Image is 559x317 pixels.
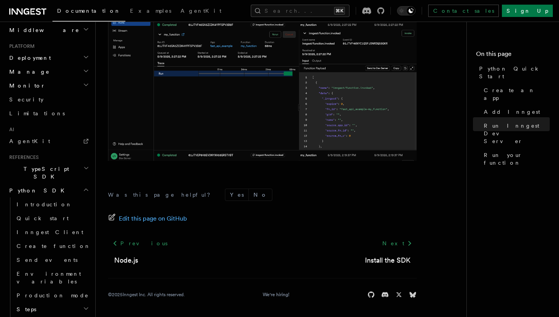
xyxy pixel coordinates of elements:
h4: On this page [476,49,550,62]
button: Python SDK [6,184,91,197]
span: Documentation [57,8,121,14]
a: Send events [14,253,91,267]
a: Security [6,93,91,106]
a: Install the SDK [365,255,410,266]
span: Monitor [6,82,46,89]
a: Introduction [14,197,91,211]
p: Was this page helpful? [108,191,216,199]
a: Quick start [14,211,91,225]
span: Python Quick Start [479,65,550,80]
button: Monitor [6,79,91,93]
a: Add Inngest [481,105,550,119]
a: Limitations [6,106,91,120]
span: Environment variables [17,271,81,285]
a: Run Inngest Dev Server [481,119,550,148]
a: Sign Up [502,5,553,17]
span: Platform [6,43,35,49]
a: Documentation [52,2,125,22]
span: Run your function [484,151,550,167]
button: No [249,189,272,201]
span: AgentKit [181,8,221,14]
span: Add Inngest [484,108,540,116]
button: Yes [225,189,248,201]
span: Steps [14,305,36,313]
a: AgentKit [176,2,226,21]
span: Send events [17,257,78,263]
a: Contact sales [428,5,499,17]
span: Quick start [17,215,69,221]
span: Introduction [17,201,72,207]
a: Inngest Client [14,225,91,239]
span: Manage [6,68,50,76]
a: Create an app [481,83,550,105]
button: Search...⌘K [251,5,350,17]
span: Limitations [9,110,65,116]
span: References [6,154,39,160]
a: Create function [14,239,91,253]
span: AgentKit [9,138,50,144]
a: Previous [108,236,172,250]
a: We're hiring! [263,292,289,298]
button: Steps [14,302,91,316]
span: Create function [17,243,91,249]
a: Environment variables [14,267,91,288]
a: Python Quick Start [476,62,550,83]
div: © 2025 Inngest Inc. All rights reserved. [108,292,185,298]
span: Deployment [6,54,51,62]
button: Manage [6,65,91,79]
button: Toggle dark mode [397,6,415,15]
button: Deployment [6,51,91,65]
a: Node.js [114,255,138,266]
span: Production mode [17,292,89,298]
span: Middleware [6,26,79,34]
span: Create an app [484,86,550,102]
span: Inngest Client [17,229,83,235]
span: Python SDK [6,187,69,194]
a: Run your function [481,148,550,170]
a: Edit this page on GitHub [108,213,187,224]
a: Examples [125,2,176,21]
button: TypeScript SDK [6,162,91,184]
a: Production mode [14,288,91,302]
button: Middleware [6,23,91,37]
span: Run Inngest Dev Server [484,122,550,145]
span: Security [9,96,44,103]
a: Next [378,236,417,250]
kbd: ⌘K [334,7,345,15]
span: AI [6,126,14,133]
span: TypeScript SDK [6,165,83,180]
span: Edit this page on GitHub [119,213,187,224]
span: Examples [130,8,171,14]
a: AgentKit [6,134,91,148]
